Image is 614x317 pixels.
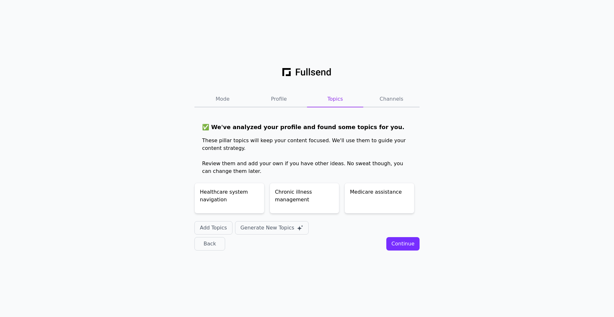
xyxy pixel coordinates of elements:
[251,91,307,107] button: Profile
[350,188,409,197] div: Medicare assistance
[194,91,251,107] button: Mode
[307,91,363,107] button: Topics
[194,221,232,235] button: Add Topics
[202,137,412,175] div: These pillar topics will keep your content focused. We'll use them to guide your content strategy...
[240,224,294,232] div: Generate New Topics
[200,240,220,248] div: Back
[200,188,259,205] div: Healthcare system navigation
[391,240,414,248] div: Continue
[363,91,420,107] button: Channels
[200,224,227,232] div: Add Topics
[386,237,420,251] button: Continue
[202,123,412,132] h1: ✅ We've analyzed your profile and found some topics for you.
[194,237,225,251] button: Back
[235,221,309,235] button: Generate New Topics
[275,188,334,205] div: Chronic illness management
